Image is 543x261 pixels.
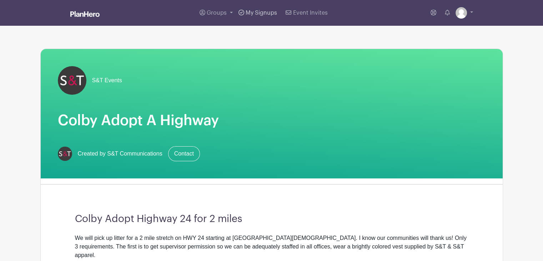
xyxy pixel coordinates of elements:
span: Created by S&T Communications [78,149,162,158]
h1: Colby Adopt A Highway [58,112,486,129]
span: My Signups [246,10,277,16]
a: Contact [168,146,200,161]
span: S&T Events [92,76,122,85]
span: Event Invites [293,10,328,16]
img: s-and-t-logo-planhero.png [58,66,86,95]
img: s-and-t-logo-planhero.png [58,147,72,161]
img: logo_white-6c42ec7e38ccf1d336a20a19083b03d10ae64f83f12c07503d8b9e83406b4c7d.svg [70,11,100,17]
h3: Colby Adopt Highway 24 for 2 miles [75,213,468,225]
div: We will pick up litter for a 2 mile stretch on HWY 24 starting at [GEOGRAPHIC_DATA][DEMOGRAPHIC_D... [75,234,468,260]
img: default-ce2991bfa6775e67f084385cd625a349d9dcbb7a52a09fb2fda1e96e2d18dcdb.png [456,7,467,19]
span: Groups [207,10,227,16]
